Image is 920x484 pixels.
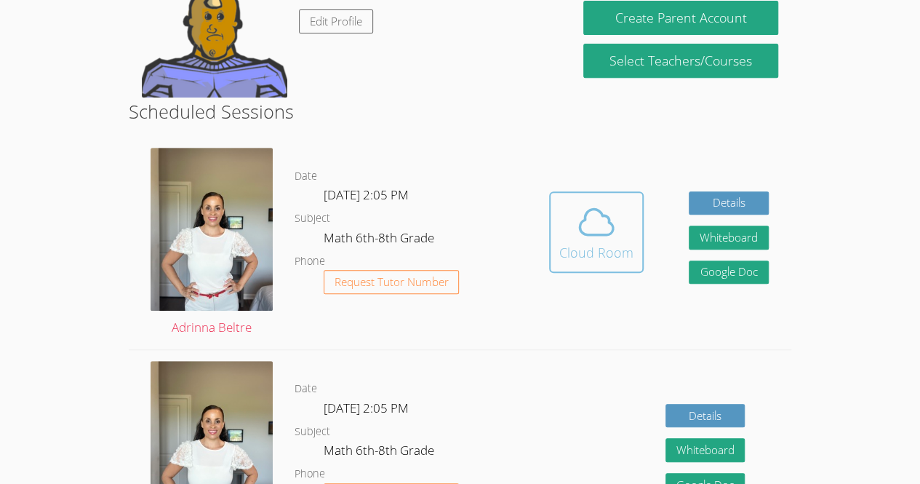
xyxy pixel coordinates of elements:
[665,404,745,428] a: Details
[549,191,644,273] button: Cloud Room
[335,277,449,287] span: Request Tutor Number
[689,191,769,215] a: Details
[689,261,769,285] a: Google Doc
[295,380,317,398] dt: Date
[324,228,437,253] dd: Math 6th-8th Grade
[324,270,460,294] button: Request Tutor Number
[151,148,273,311] img: IMG_9685.jpeg
[583,44,777,78] a: Select Teachers/Courses
[129,98,791,125] h2: Scheduled Sessions
[583,1,777,35] button: Create Parent Account
[295,253,325,271] dt: Phone
[295,423,330,441] dt: Subject
[151,148,273,338] a: Adrinna Beltre
[559,242,633,263] div: Cloud Room
[295,210,330,228] dt: Subject
[295,167,317,186] dt: Date
[324,400,409,416] span: [DATE] 2:05 PM
[295,465,325,483] dt: Phone
[665,438,745,462] button: Whiteboard
[324,186,409,203] span: [DATE] 2:05 PM
[299,9,373,33] a: Edit Profile
[324,440,437,465] dd: Math 6th-8th Grade
[689,226,769,250] button: Whiteboard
